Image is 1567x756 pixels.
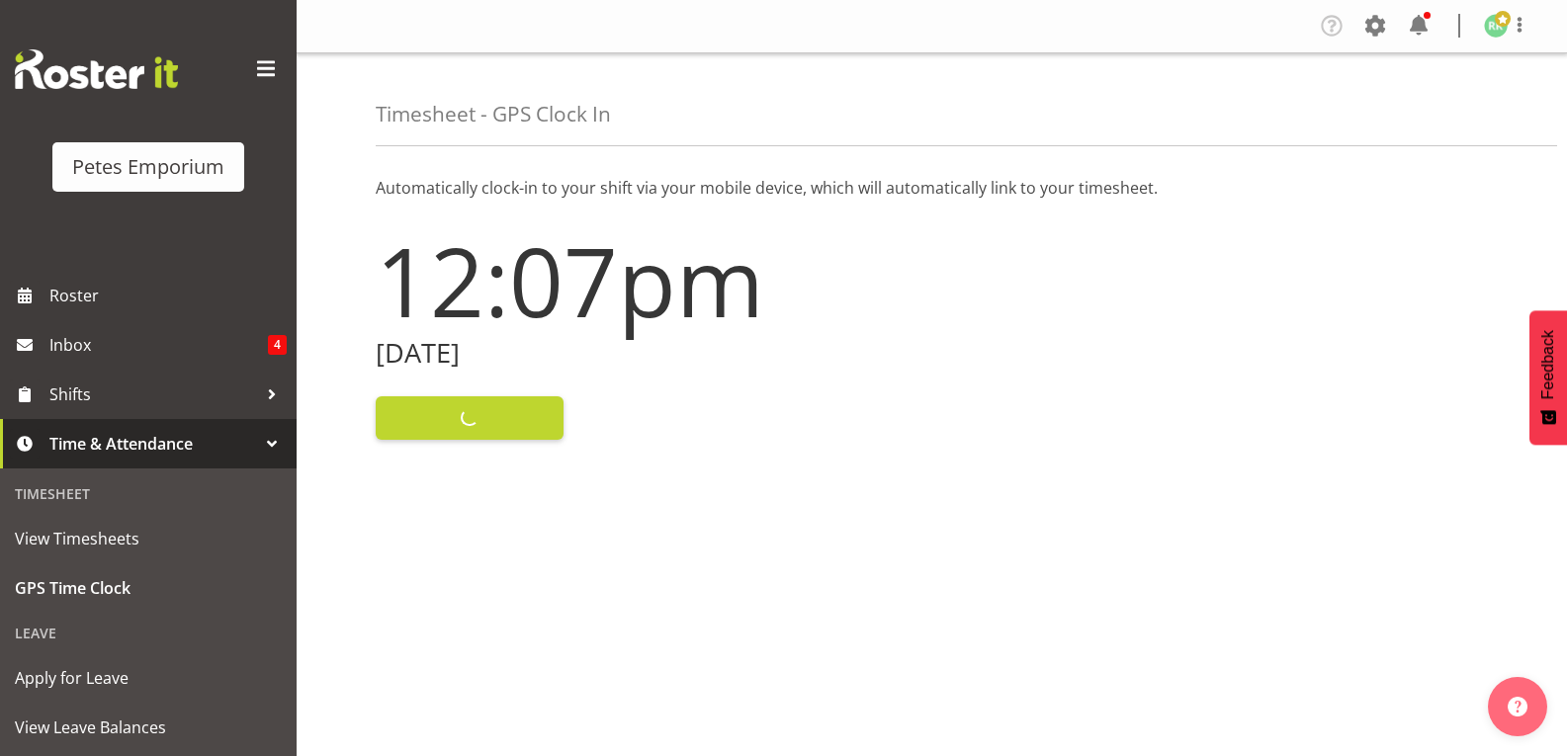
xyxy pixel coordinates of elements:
span: View Timesheets [15,524,282,553]
h2: [DATE] [376,338,920,369]
img: help-xxl-2.png [1508,697,1527,716]
div: Petes Emporium [72,152,224,182]
span: View Leave Balances [15,713,282,742]
span: Time & Attendance [49,429,257,459]
span: Shifts [49,379,257,409]
img: ruth-robertson-taylor722.jpg [1484,14,1508,38]
a: GPS Time Clock [5,563,292,613]
span: Inbox [49,330,268,360]
h1: 12:07pm [376,227,920,334]
span: 4 [268,335,287,355]
button: Feedback - Show survey [1529,310,1567,445]
a: View Timesheets [5,514,292,563]
span: GPS Time Clock [15,573,282,603]
span: Feedback [1539,330,1557,399]
div: Timesheet [5,473,292,514]
img: Rosterit website logo [15,49,178,89]
p: Automatically clock-in to your shift via your mobile device, which will automatically link to you... [376,176,1488,200]
a: View Leave Balances [5,703,292,752]
div: Leave [5,613,292,653]
a: Apply for Leave [5,653,292,703]
span: Apply for Leave [15,663,282,693]
h4: Timesheet - GPS Clock In [376,103,611,126]
span: Roster [49,281,287,310]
